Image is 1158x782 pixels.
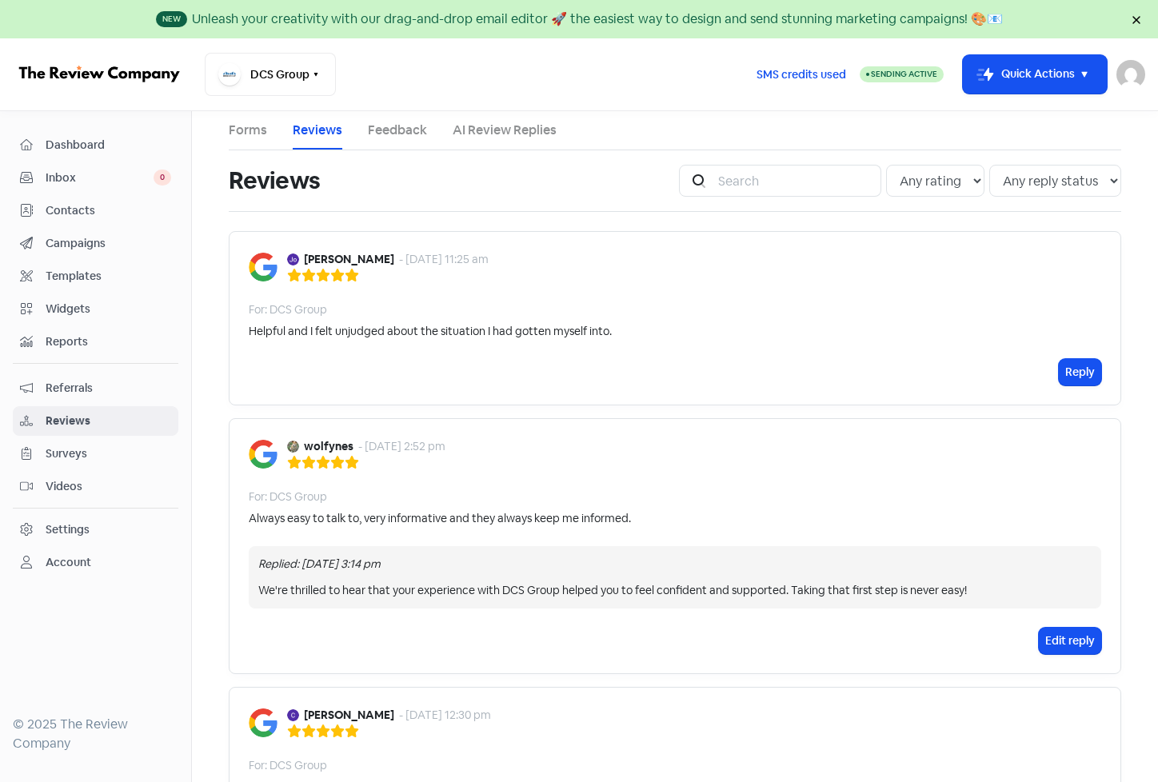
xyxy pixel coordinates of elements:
[358,438,445,455] div: - [DATE] 2:52 pm
[46,478,171,495] span: Videos
[156,11,187,27] span: New
[46,137,171,154] span: Dashboard
[154,170,171,186] span: 0
[13,130,178,160] a: Dashboard
[13,196,178,225] a: Contacts
[46,554,91,571] div: Account
[249,757,327,774] div: For: DCS Group
[249,323,612,340] div: Helpful and I felt unjudged about the situation I had gotten myself into.
[757,66,846,83] span: SMS credits used
[287,441,299,453] img: Avatar
[13,548,178,577] a: Account
[46,333,171,350] span: Reports
[229,155,320,206] h1: Reviews
[258,582,1092,599] div: We're thrilled to hear that your experience with DCS Group helped you to feel confident and suppo...
[13,373,178,403] a: Referrals
[13,229,178,258] a: Campaigns
[287,253,299,265] img: Avatar
[249,253,278,281] img: Image
[13,472,178,501] a: Videos
[304,251,394,268] b: [PERSON_NAME]
[249,510,631,527] div: Always easy to talk to, very informative and they always keep me informed.
[1059,359,1101,385] button: Reply
[13,715,178,753] div: © 2025 The Review Company
[46,521,90,538] div: Settings
[1116,60,1145,89] img: User
[249,489,327,505] div: For: DCS Group
[46,301,171,317] span: Widgets
[13,515,178,545] a: Settings
[399,707,491,724] div: - [DATE] 12:30 pm
[249,708,278,737] img: Image
[13,439,178,469] a: Surveys
[304,707,394,724] b: [PERSON_NAME]
[46,380,171,397] span: Referrals
[13,163,178,193] a: Inbox 0
[453,121,557,140] a: AI Review Replies
[304,438,353,455] b: wolfynes
[287,709,299,721] img: Avatar
[709,165,881,197] input: Search
[258,557,381,571] i: Replied: [DATE] 3:14 pm
[46,445,171,462] span: Surveys
[13,406,178,436] a: Reviews
[229,121,267,140] a: Forms
[1039,628,1101,654] button: Edit reply
[46,268,171,285] span: Templates
[963,55,1107,94] button: Quick Actions
[368,121,427,140] a: Feedback
[743,65,860,82] a: SMS credits used
[46,202,171,219] span: Contacts
[46,413,171,429] span: Reviews
[46,170,154,186] span: Inbox
[249,440,278,469] img: Image
[399,251,489,268] div: - [DATE] 11:25 am
[860,65,944,84] a: Sending Active
[293,121,342,140] a: Reviews
[13,261,178,291] a: Templates
[249,301,327,318] div: For: DCS Group
[871,69,937,79] span: Sending Active
[13,294,178,324] a: Widgets
[205,53,336,96] button: DCS Group
[46,235,171,252] span: Campaigns
[192,10,1003,29] div: Unleash your creativity with our drag-and-drop email editor 🚀 the easiest way to design and send ...
[13,327,178,357] a: Reports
